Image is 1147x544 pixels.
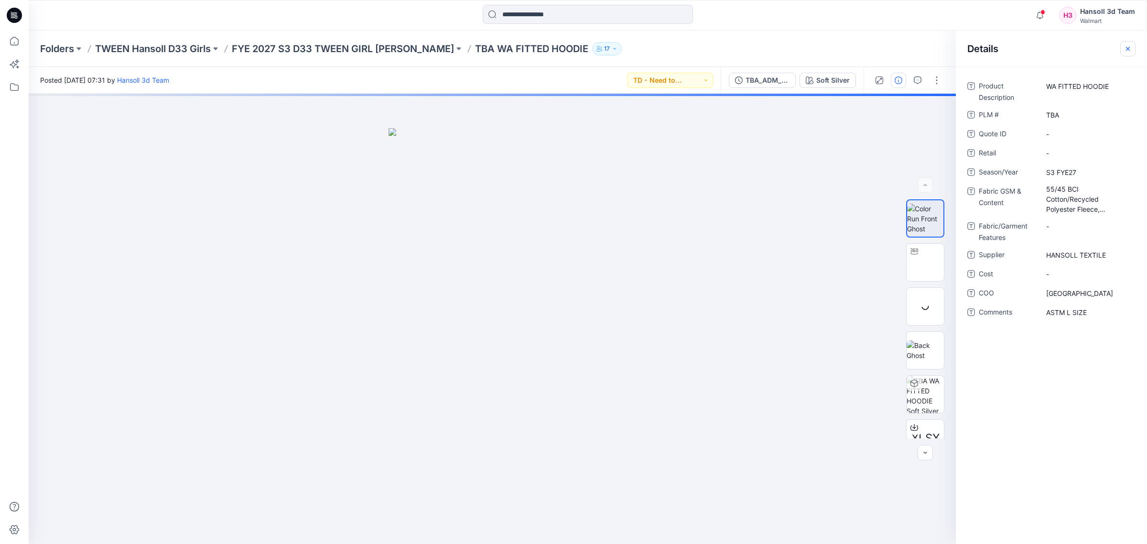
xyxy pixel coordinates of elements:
[979,249,1036,262] span: Supplier
[907,204,943,234] img: Color Run Front Ghost
[475,42,588,55] p: TBA WA FITTED HOODIE
[1080,6,1135,17] div: Hansoll 3d Team
[1046,129,1129,139] span: -
[1046,184,1129,214] span: 55/45 BCI Cotton/Recycled Polyester Fleece, 250GSM
[1046,250,1129,260] span: HANSOLL TEXTILE
[1080,17,1135,24] div: Walmart
[979,109,1036,122] span: PLM #
[95,42,211,55] a: TWEEN Hansoll D33 Girls
[979,147,1036,161] span: Retail
[1046,221,1129,231] span: -
[389,128,596,544] img: eyJhbGciOiJIUzI1NiIsImtpZCI6IjAiLCJzbHQiOiJzZXMiLCJ0eXAiOiJKV1QifQ.eyJkYXRhIjp7InR5cGUiOiJzdG9yYW...
[1046,81,1129,91] span: WA FITTED HOODIE
[979,268,1036,282] span: Cost
[1059,7,1076,24] div: H3
[979,220,1036,243] span: Fabric/Garment Features
[592,42,622,55] button: 17
[1046,288,1129,298] span: VIETNAM
[1046,307,1129,317] span: ASTM L SIZE
[967,43,998,54] h2: Details
[40,42,74,55] a: Folders
[979,80,1036,103] span: Product Description
[1046,110,1129,120] span: TBA
[1046,269,1129,279] span: -
[1046,148,1129,158] span: -
[117,76,169,84] a: Hansoll 3d Team
[800,73,856,88] button: Soft Silver
[907,376,944,413] img: TBA WA FITTED HOODIE Soft Silver
[816,75,850,86] div: Soft Silver
[746,75,790,86] div: TBA_ADM_SC WA FITTED HOODIE_ASTM
[979,166,1036,180] span: Season/Year
[979,287,1036,301] span: COO
[979,185,1036,215] span: Fabric GSM & Content
[40,75,169,85] span: Posted [DATE] 07:31 by
[911,430,940,447] span: XLSX
[979,128,1036,141] span: Quote ID
[604,44,610,54] p: 17
[729,73,796,88] button: TBA_ADM_SC WA FITTED HOODIE_ASTM
[907,340,944,360] img: Back Ghost
[979,306,1036,320] span: Comments
[1046,167,1129,177] span: S3 FYE27
[891,73,906,88] button: Details
[232,42,454,55] a: FYE 2027 S3 D33 TWEEN GIRL [PERSON_NAME]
